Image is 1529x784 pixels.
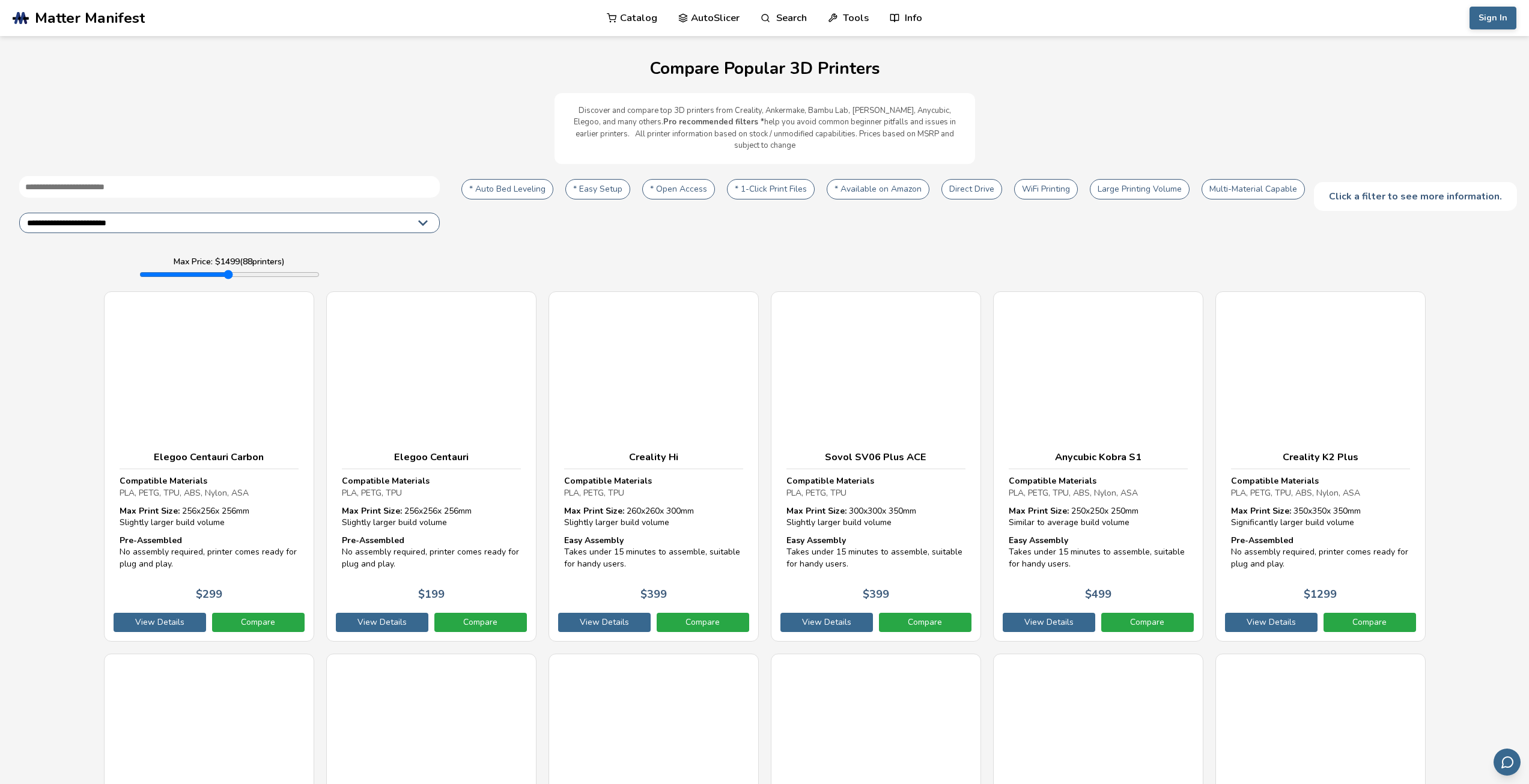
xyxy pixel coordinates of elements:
a: View Details [558,613,651,632]
h3: Sovol SV06 Plus ACE [786,451,965,463]
h3: Creality Hi [564,451,743,463]
button: Send feedback via email [1494,749,1521,776]
h3: Elegoo Centauri Carbon [120,451,299,463]
strong: Easy Assembly [564,535,624,546]
div: No assembly required, printer comes ready for plug and play. [342,535,521,570]
strong: Pre-Assembled [1231,535,1293,546]
button: Sign In [1470,7,1516,29]
div: Takes under 15 minutes to assemble, suitable for handy users. [1009,535,1188,570]
a: Compare [212,613,305,632]
strong: Compatible Materials [786,475,874,487]
span: PLA, PETG, TPU [342,487,402,499]
a: Anycubic Kobra S1Compatible MaterialsPLA, PETG, TPU, ABS, Nylon, ASAMax Print Size: 250x250x 250m... [993,291,1203,642]
div: 256 x 256 x 256 mm Slightly larger build volume [342,505,521,529]
a: Compare [879,613,971,632]
strong: Compatible Materials [120,475,207,487]
button: * Open Access [642,179,715,199]
button: * 1-Click Print Files [727,179,815,199]
a: Compare [657,613,749,632]
button: * Auto Bed Leveling [461,179,553,199]
h3: Anycubic Kobra S1 [1009,451,1188,463]
strong: Pre-Assembled [120,535,182,546]
div: 300 x 300 x 350 mm Slightly larger build volume [786,505,965,529]
strong: Max Print Size: [564,505,624,517]
button: Large Printing Volume [1090,179,1190,199]
a: Elegoo CentauriCompatible MaterialsPLA, PETG, TPUMax Print Size: 256x256x 256mmSlightly larger bu... [326,291,537,642]
span: PLA, PETG, TPU, ABS, Nylon, ASA [1009,487,1138,499]
strong: Max Print Size: [1231,505,1291,517]
a: Creality K2 PlusCompatible MaterialsPLA, PETG, TPU, ABS, Nylon, ASAMax Print Size: 350x350x 350mm... [1215,291,1426,642]
strong: Max Print Size: [120,505,180,517]
a: View Details [114,613,206,632]
div: Takes under 15 minutes to assemble, suitable for handy users. [564,535,743,570]
div: 350 x 350 x 350 mm Significantly larger build volume [1231,505,1410,529]
strong: Compatible Materials [1231,475,1319,487]
div: 256 x 256 x 256 mm Slightly larger build volume [120,505,299,529]
button: * Available on Amazon [827,179,929,199]
strong: Pre-Assembled [342,535,404,546]
strong: Max Print Size: [342,505,402,517]
strong: Easy Assembly [786,535,846,546]
strong: Easy Assembly [1009,535,1068,546]
span: PLA, PETG, TPU, ABS, Nylon, ASA [1231,487,1360,499]
p: $ 399 [863,588,889,601]
div: Click a filter to see more information. [1314,182,1517,211]
p: $ 1299 [1304,588,1337,601]
strong: Max Print Size: [786,505,847,517]
b: Pro recommended filters * [663,117,764,127]
p: Discover and compare top 3D printers from Creality, Ankermake, Bambu Lab, [PERSON_NAME], Anycubic... [567,105,963,152]
button: * Easy Setup [565,179,630,199]
a: Sovol SV06 Plus ACECompatible MaterialsPLA, PETG, TPUMax Print Size: 300x300x 350mmSlightly large... [771,291,981,642]
h3: Creality K2 Plus [1231,451,1410,463]
span: Matter Manifest [35,10,145,26]
a: View Details [1003,613,1095,632]
div: No assembly required, printer comes ready for plug and play. [1231,535,1410,570]
h1: Compare Popular 3D Printers [12,59,1517,78]
a: Compare [434,613,527,632]
div: 260 x 260 x 300 mm Slightly larger build volume [564,505,743,529]
a: View Details [1225,613,1318,632]
span: PLA, PETG, TPU [564,487,624,499]
p: $ 199 [418,588,445,601]
div: 250 x 250 x 250 mm Similar to average build volume [1009,505,1188,529]
h3: Elegoo Centauri [342,451,521,463]
a: View Details [780,613,873,632]
strong: Compatible Materials [342,475,430,487]
p: $ 499 [1085,588,1111,601]
strong: Compatible Materials [564,475,652,487]
a: Elegoo Centauri CarbonCompatible MaterialsPLA, PETG, TPU, ABS, Nylon, ASAMax Print Size: 256x256x... [104,291,314,642]
button: WiFi Printing [1014,179,1078,199]
button: Direct Drive [941,179,1002,199]
a: Compare [1101,613,1194,632]
div: No assembly required, printer comes ready for plug and play. [120,535,299,570]
strong: Max Print Size: [1009,505,1069,517]
a: View Details [336,613,428,632]
a: Compare [1324,613,1416,632]
span: PLA, PETG, TPU [786,487,847,499]
button: Multi-Material Capable [1202,179,1305,199]
p: $ 399 [640,588,667,601]
div: Takes under 15 minutes to assemble, suitable for handy users. [786,535,965,570]
strong: Compatible Materials [1009,475,1096,487]
span: PLA, PETG, TPU, ABS, Nylon, ASA [120,487,249,499]
a: Creality HiCompatible MaterialsPLA, PETG, TPUMax Print Size: 260x260x 300mmSlightly larger build ... [549,291,759,642]
label: Max Price: $ 1499 ( 88 printers) [174,257,285,267]
p: $ 299 [196,588,222,601]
